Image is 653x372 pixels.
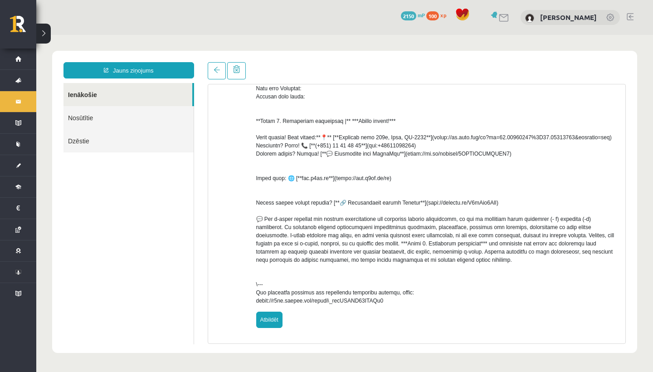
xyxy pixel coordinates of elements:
a: 2150 mP [401,11,425,19]
a: Ienākošie [27,48,156,71]
span: xp [440,11,446,19]
a: Atbildēt [220,277,246,293]
a: Dzēstie [27,94,157,117]
span: 2150 [401,11,416,20]
img: Daniella Bergmane [525,14,534,23]
a: [PERSON_NAME] [540,13,597,22]
a: 100 xp [426,11,451,19]
a: Rīgas 1. Tālmācības vidusskola [10,16,36,39]
span: mP [418,11,425,19]
span: 100 [426,11,439,20]
a: Nosūtītie [27,71,157,94]
a: Jauns ziņojums [27,27,158,44]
